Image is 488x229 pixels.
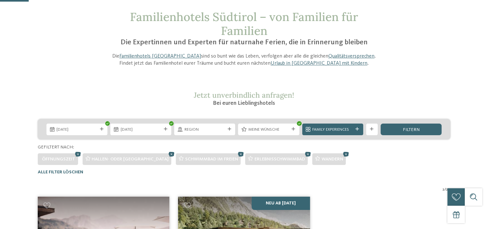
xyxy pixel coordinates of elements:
[92,157,168,161] span: Hallen- oder [GEOGRAPHIC_DATA]
[185,157,238,161] span: Schwimmbad im Freien
[328,54,374,59] a: Qualitätsversprechen
[443,187,444,192] span: 2
[119,54,201,59] a: Familienhotels [GEOGRAPHIC_DATA]
[248,127,289,133] span: Meine Wünsche
[42,157,75,161] span: Öffnungszeit
[184,127,225,133] span: Region
[446,187,450,192] span: 27
[38,170,83,174] span: Alle Filter löschen
[444,187,446,192] span: /
[130,9,358,38] span: Familienhotels Südtirol – von Familien für Familien
[321,157,343,161] span: Wandern
[38,145,74,149] span: Gefiltert nach:
[120,39,367,46] span: Die Expertinnen und Experten für naturnahe Ferien, die in Erinnerung bleiben
[213,100,275,106] span: Bei euren Lieblingshotels
[121,127,161,133] span: [DATE]
[312,127,353,133] span: Family Experiences
[271,61,367,66] a: Urlaub in [GEOGRAPHIC_DATA] mit Kindern
[194,90,294,100] span: Jetzt unverbindlich anfragen!
[106,53,382,67] p: Die sind so bunt wie das Leben, verfolgen aber alle die gleichen . Findet jetzt das Familienhotel...
[254,157,305,161] span: Erlebnisschwimmbad
[56,127,97,133] span: [DATE]
[403,127,419,132] span: filtern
